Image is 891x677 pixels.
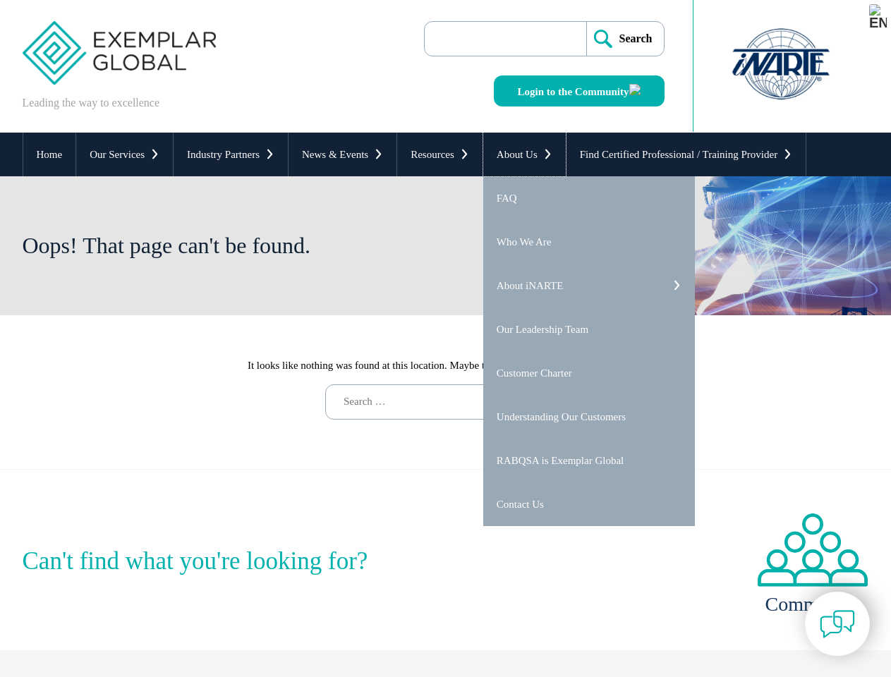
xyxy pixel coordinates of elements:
a: Community [756,512,869,613]
p: Leading the way to excellence [23,95,160,111]
a: Login to the Community [494,75,665,106]
a: Resources [397,133,483,176]
a: News & Events [289,133,396,176]
a: Our Services [76,133,173,176]
a: Find Certified Professional / Training Provider [566,133,806,176]
h3: Community [756,595,869,613]
a: Industry Partners [174,133,288,176]
img: open_square.png [629,84,641,95]
a: Contact Us [483,482,695,526]
a: Customer Charter [483,351,695,395]
p: It looks like nothing was found at this location. Maybe try one of the links below or a search? [23,358,869,373]
a: Our Leadership Team [483,307,695,351]
a: About iNARTE [483,264,695,307]
a: RABQSA is Exemplar Global [483,439,695,482]
a: Home [23,133,76,176]
img: en [869,4,887,30]
a: Who We Are [483,220,695,264]
a: FAQ [483,176,695,220]
img: contact-chat.png [820,606,855,642]
h1: Oops! That page can't be found. [23,233,564,259]
img: icon-community.webp [756,512,869,588]
a: About Us [483,133,566,176]
a: Understanding Our Customers [483,395,695,439]
h2: Can't find what you're looking for? [23,550,446,573]
input: Search [586,22,664,56]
